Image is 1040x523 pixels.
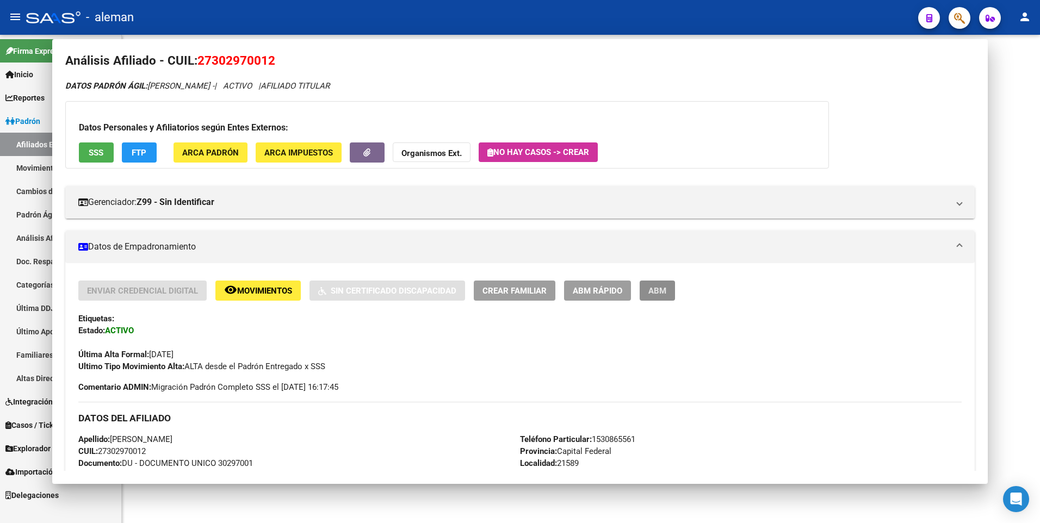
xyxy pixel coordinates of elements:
[137,196,214,209] strong: Z99 - Sin Identificar
[309,281,465,301] button: Sin Certificado Discapacidad
[520,458,579,468] span: 21589
[78,382,151,392] strong: Comentario ADMIN:
[215,281,301,301] button: Movimientos
[5,443,92,454] span: Explorador de Archivos
[122,142,157,163] button: FTP
[78,381,338,393] span: Migración Padrón Completo SSS el [DATE] 16:17:45
[237,286,292,296] span: Movimientos
[5,45,62,57] span: Firma Express
[78,350,149,359] strong: Última Alta Formal:
[78,470,206,480] span: [GEOGRAPHIC_DATA]
[86,5,134,29] span: - aleman
[78,362,325,371] span: ALTA desde el Padrón Entregado x SSS
[78,446,146,456] span: 27302970012
[5,489,59,501] span: Delegaciones
[182,148,239,158] span: ARCA Padrón
[79,121,815,134] h3: Datos Personales y Afiliatorios según Entes Externos:
[479,142,598,162] button: No hay casos -> Crear
[474,281,555,301] button: Crear Familiar
[65,81,147,91] strong: DATOS PADRÓN ÁGIL:
[573,286,622,296] span: ABM Rápido
[78,458,122,468] strong: Documento:
[197,53,275,67] span: 27302970012
[256,142,342,163] button: ARCA Impuestos
[105,326,134,335] strong: ACTIVO
[65,52,975,70] h2: Análisis Afiliado - CUIL:
[78,434,110,444] strong: Apellido:
[564,281,631,301] button: ABM Rápido
[520,458,557,468] strong: Localidad:
[520,470,573,480] strong: Código Postal:
[78,446,98,456] strong: CUIL:
[65,231,975,263] mat-expansion-panel-header: Datos de Empadronamiento
[482,286,547,296] span: Crear Familiar
[174,142,247,163] button: ARCA Padrón
[331,286,456,296] span: Sin Certificado Discapacidad
[1003,486,1029,512] div: Open Intercom Messenger
[78,196,949,209] mat-panel-title: Gerenciador:
[9,10,22,23] mat-icon: menu
[89,148,103,158] span: SSS
[65,81,330,91] i: | ACTIVO |
[79,142,114,163] button: SSS
[5,115,40,127] span: Padrón
[132,148,146,158] span: FTP
[224,283,237,296] mat-icon: remove_red_eye
[78,350,174,359] span: [DATE]
[5,466,99,478] span: Importación de Archivos
[520,470,591,480] span: 1427
[520,434,635,444] span: 1530865561
[87,286,198,296] span: Enviar Credencial Digital
[401,148,462,158] strong: Organismos Ext.
[65,186,975,219] mat-expansion-panel-header: Gerenciador:Z99 - Sin Identificar
[264,148,333,158] span: ARCA Impuestos
[520,434,592,444] strong: Teléfono Particular:
[78,314,114,323] strong: Etiquetas:
[520,446,611,456] span: Capital Federal
[78,412,962,424] h3: DATOS DEL AFILIADO
[5,92,45,104] span: Reportes
[5,69,33,80] span: Inicio
[78,470,128,480] strong: Nacionalidad:
[78,326,105,335] strong: Estado:
[393,142,471,163] button: Organismos Ext.
[78,458,253,468] span: DU - DOCUMENTO UNICO 30297001
[65,81,214,91] span: [PERSON_NAME] -
[520,446,557,456] strong: Provincia:
[487,147,589,157] span: No hay casos -> Crear
[78,281,207,301] button: Enviar Credencial Digital
[5,396,106,408] span: Integración (discapacidad)
[261,81,330,91] span: AFILIADO TITULAR
[640,281,675,301] button: ABM
[1018,10,1031,23] mat-icon: person
[78,362,184,371] strong: Ultimo Tipo Movimiento Alta:
[5,419,64,431] span: Casos / Tickets
[648,286,666,296] span: ABM
[78,434,172,444] span: [PERSON_NAME]
[78,240,949,253] mat-panel-title: Datos de Empadronamiento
